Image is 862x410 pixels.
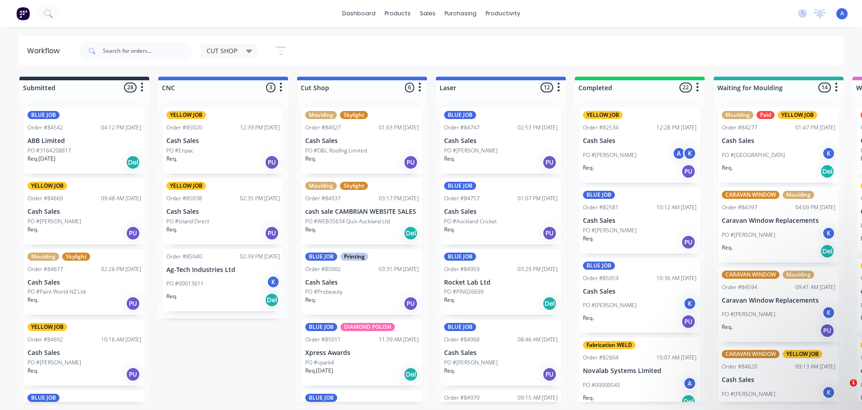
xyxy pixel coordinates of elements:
div: 04:12 PM [DATE] [101,124,141,132]
div: BLUE JOB [444,182,476,190]
div: YELLOW JOB [166,182,206,190]
p: Rocket Lab Ltd [444,279,558,286]
div: MouldingPaidYELLOW JOBOrder #8427701:47 PM [DATE]Cash SalesPO #[GEOGRAPHIC_DATA]KReq.Del [718,107,839,183]
div: Order #84927 [305,124,341,132]
p: Cash Sales [28,349,141,357]
div: 04:09 PM [DATE] [795,203,835,212]
div: Order #84970 [444,394,480,402]
div: K [266,275,280,289]
p: Cash Sales [583,217,697,225]
div: BLUE JOBOrder #8454204:12 PM [DATE]ABB LimitedPO #3164208817Req.[DATE]Del [24,107,145,174]
div: 01:07 PM [DATE] [518,194,558,203]
p: Req. [444,367,455,375]
div: Order #82604 [583,354,619,362]
p: Req. [722,244,733,252]
div: Order #85020 [166,124,202,132]
div: YELLOW JOB [28,323,67,331]
div: BLUE JOBOrder #8505910:36 AM [DATE]Cash SalesPO #[PERSON_NAME]KReq.PU [579,258,700,333]
div: Order #84277 [722,124,757,132]
p: Req. [583,164,594,172]
div: 10:36 AM [DATE] [656,274,697,282]
p: PO #Island Direct [166,217,209,226]
div: 02:39 PM [DATE] [240,253,280,261]
p: Req. [444,296,455,304]
p: PO #[PERSON_NAME] [28,217,81,226]
div: Skylight [62,253,90,261]
p: PO #[PERSON_NAME] [583,301,637,309]
p: Cash Sales [305,279,419,286]
div: BLUE JOB [583,191,615,199]
div: YELLOW JOBOrder #8503802:35 PM [DATE]Cash SalesPO #Island DirectReq.PU [163,178,284,244]
div: K [822,147,835,160]
div: CARAVAN WINDOWMouldingOrder #8459409:41 AM [DATE]Caravan Window ReplacementsPO #[PERSON_NAME]KReq.PU [718,267,839,342]
div: BLUE JOB [444,111,476,119]
p: Req. [28,296,38,304]
p: Caravan Window Replacements [722,297,835,304]
div: Order #84542 [28,124,63,132]
p: cash sale CAMBRIAN WEBSITE SALES [305,208,419,216]
p: PO #Paint World NZ Ltd [28,288,86,296]
div: Moulding [783,271,814,279]
p: PO #PIN026699 [444,288,484,296]
div: 02:26 PM [DATE] [101,265,141,273]
div: 03:17 PM [DATE] [379,194,419,203]
span: CUT SHOP [206,46,237,55]
div: YELLOW JOB [778,111,817,119]
div: BLUE JOBOrder #8475701:07 PM [DATE]Cash SalesPO #Auckland CricketReq.PU [440,178,561,244]
div: BLUE JOBOrder #8496808:46 AM [DATE]Cash SalesPO #[PERSON_NAME]Req.PU [440,319,561,386]
p: Cash Sales [583,137,697,145]
div: Order #84757 [444,194,480,203]
p: PO #[GEOGRAPHIC_DATA] [722,151,785,159]
div: Order #8504002:39 PM [DATE]Ag-Tech Industries LtdPO #00013611KReq.Del [163,249,284,312]
p: PO #00013611 [166,280,204,288]
div: PU [126,367,140,382]
div: CARAVAN WINDOWMouldingOrder #8439704:09 PM [DATE]Caravan Window ReplacementsPO #[PERSON_NAME]KReq... [718,187,839,263]
a: dashboard [338,7,380,20]
p: Req. [166,292,177,300]
div: PU [403,296,418,311]
p: PO #[PERSON_NAME] [722,310,775,318]
div: productivity [481,7,525,20]
div: YELLOW JOBOrder #8253412:28 PM [DATE]Cash SalesPO #[PERSON_NAME]AKReq.PU [579,107,700,183]
div: Order #85002 [305,265,341,273]
div: sales [415,7,440,20]
div: BLUE JOB [444,253,476,261]
p: Req. [583,235,594,243]
p: Req. [305,226,316,234]
p: Cash Sales [166,137,280,145]
div: BLUE JOBDIAMOND POLISHOrder #8501111:39 AM [DATE]Xpress AwardsPO #spark4Req.[DATE]Del [302,319,422,386]
div: MouldingSkylightOrder #8467702:26 PM [DATE]Cash SalesPO #Paint World NZ LtdReq.PU [24,249,145,315]
div: 12:28 PM [DATE] [656,124,697,132]
div: Paid [757,111,775,119]
p: PO #3164208817 [28,147,71,155]
img: Factory [16,7,30,20]
div: Order #84669 [28,194,63,203]
div: 02:53 PM [DATE] [518,124,558,132]
div: MouldingSkylightOrder #8493703:17 PM [DATE]cash sale CAMBRIAN WEBSITE SALESPO #WEB35634 Quix Auck... [302,178,422,244]
div: 10:07 AM [DATE] [656,354,697,362]
div: A [672,147,686,160]
div: Moulding [783,191,814,199]
p: PO #[PERSON_NAME] [583,151,637,159]
p: PO #Enpac [166,147,193,155]
div: K [822,226,835,240]
div: Skylight [340,182,368,190]
div: BLUE JOBOrder #8258110:12 AM [DATE]Cash SalesPO #[PERSON_NAME]Req.PU [579,187,700,253]
div: Order #84397 [722,203,757,212]
div: Order #84747 [444,124,480,132]
p: Novalab Systems Limited [583,367,697,375]
div: YELLOW JOB [583,111,623,119]
div: BLUE JOB [305,394,337,402]
div: Del [265,293,279,307]
div: YELLOW JOB [28,182,67,190]
div: Del [403,226,418,240]
div: BLUE JOBPrintingOrder #8500203:31 PM [DATE]Cash SalesPO #ProbeautyReq.PU [302,249,422,315]
div: MouldingSkylightOrder #8492701:03 PM [DATE]Cash SalesPO #D&L Roofing LimitedReq.PU [302,107,422,174]
div: BLUE JOB [444,323,476,331]
div: Order #85038 [166,194,202,203]
p: PO #D&L Roofing Limited [305,147,367,155]
div: 01:03 PM [DATE] [379,124,419,132]
div: Order #85059 [583,274,619,282]
div: Order #84692 [28,336,63,344]
p: Req. [305,155,316,163]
